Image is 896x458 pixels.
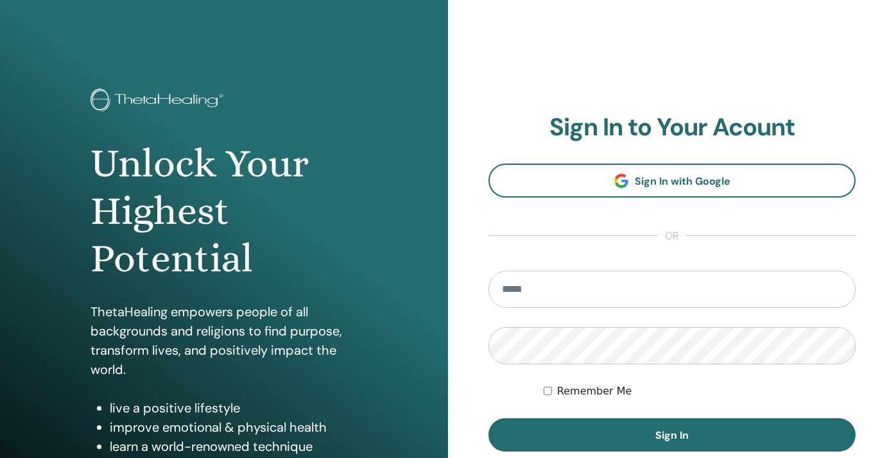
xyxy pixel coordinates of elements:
[557,384,632,399] label: Remember Me
[110,418,357,437] li: improve emotional & physical health
[659,228,685,244] span: or
[544,384,856,399] div: Keep me authenticated indefinitely or until I manually logout
[488,418,856,452] button: Sign In
[110,437,357,456] li: learn a world-renowned technique
[488,113,856,142] h2: Sign In to Your Acount
[655,428,689,442] span: Sign In
[90,302,357,379] p: ThetaHealing empowers people of all backgrounds and religions to find purpose, transform lives, a...
[488,164,856,198] a: Sign In with Google
[635,174,730,188] span: Sign In with Google
[110,398,357,418] li: live a positive lifestyle
[90,140,357,283] h1: Unlock Your Highest Potential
